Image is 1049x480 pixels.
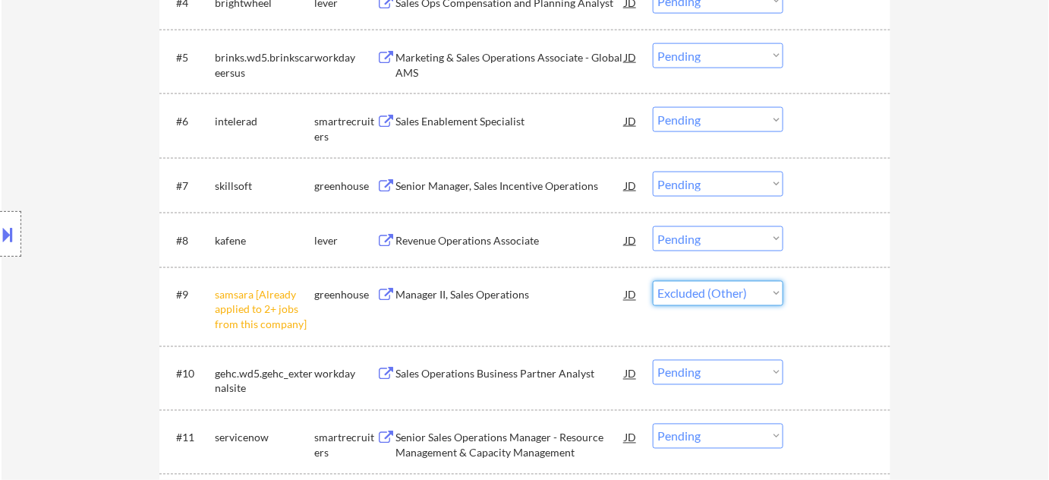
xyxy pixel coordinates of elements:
div: brinks.wd5.brinkscareersus [215,50,314,80]
div: Marketing & Sales Operations Associate - Global AMS [395,50,625,80]
div: smartrecruiters [314,431,376,460]
div: Senior Manager, Sales Incentive Operations [395,178,625,194]
div: Manager II, Sales Operations [395,288,625,303]
div: greenhouse [314,178,376,194]
div: #5 [176,50,203,65]
div: #11 [176,431,203,446]
div: workday [314,367,376,382]
div: smartrecruiters [314,114,376,144]
div: JD [623,172,638,199]
div: Sales Operations Business Partner Analyst [395,367,625,382]
div: JD [623,226,638,254]
div: gehc.wd5.gehc_externalsite [215,367,314,396]
div: Sales Enablement Specialist [395,114,625,129]
div: JD [623,43,638,71]
div: JD [623,360,638,387]
div: Senior Sales Operations Manager - Resource Management & Capacity Management [395,431,625,460]
div: Revenue Operations Associate [395,233,625,248]
div: JD [623,424,638,451]
div: servicenow [215,431,314,446]
div: lever [314,233,376,248]
div: greenhouse [314,288,376,303]
div: JD [623,281,638,308]
div: JD [623,107,638,134]
div: workday [314,50,376,65]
